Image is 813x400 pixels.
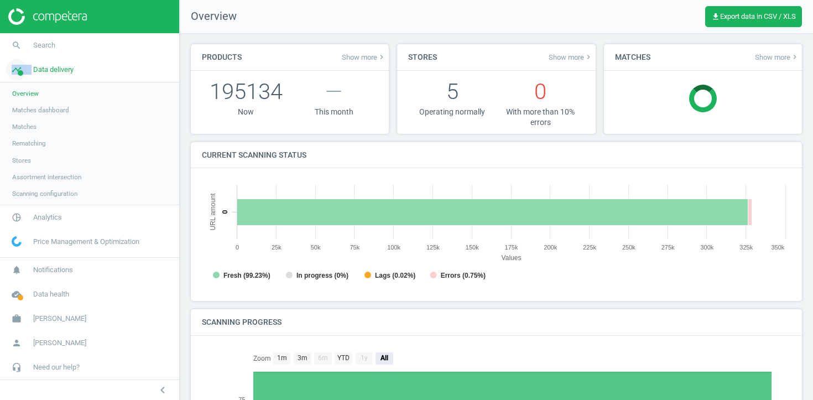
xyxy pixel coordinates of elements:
p: 0 [497,76,585,107]
span: Search [33,40,55,50]
i: headset_mic [6,357,27,378]
span: Stores [12,156,31,165]
i: get_app [711,12,720,21]
img: ajHJNr6hYgQAAAAASUVORK5CYII= [8,8,87,25]
p: 195134 [202,76,290,107]
span: Rematching [12,139,46,148]
p: This month [290,107,378,117]
a: Show morekeyboard_arrow_right [755,53,799,61]
i: keyboard_arrow_right [377,53,386,61]
span: Price Management & Optimization [33,237,139,247]
a: Show morekeyboard_arrow_right [342,53,386,61]
text: 1y [361,354,368,362]
text: 350k [771,244,784,251]
span: Data health [33,289,69,299]
text: 1m [277,354,287,362]
span: Notifications [33,265,73,275]
text: 225k [583,244,596,251]
span: [PERSON_NAME] [33,338,86,348]
a: Show morekeyboard_arrow_right [549,53,593,61]
span: [PERSON_NAME] [33,314,86,324]
i: keyboard_arrow_right [584,53,593,61]
text: 6m [318,354,328,362]
text: 3m [298,354,308,362]
tspan: Values [502,254,522,262]
text: 25k [272,244,282,251]
h4: Products [191,44,253,70]
text: 0 [221,210,229,214]
text: 150k [466,244,479,251]
i: notifications [6,259,27,280]
text: 50k [311,244,321,251]
text: 0 [236,244,239,251]
text: All [380,354,388,362]
tspan: Lags (0.02%) [375,272,415,279]
span: Scanning configuration [12,189,77,198]
h4: Scanning progress [191,309,293,335]
span: Assortment intersection [12,173,81,181]
text: 200k [544,244,557,251]
h4: Current scanning status [191,142,317,168]
button: chevron_left [149,383,176,397]
span: Data delivery [33,65,74,75]
i: pie_chart_outlined [6,207,27,228]
tspan: In progress (0%) [296,272,348,279]
span: Export data in CSV / XLS [711,12,796,21]
h4: Matches [604,44,661,70]
span: Matches dashboard [12,106,69,115]
img: wGWNvw8QSZomAAAAABJRU5ErkJggg== [12,236,22,247]
p: 5 [408,76,496,107]
text: 75k [350,244,359,251]
span: — [325,79,342,105]
tspan: Errors (0.75%) [441,272,486,279]
i: chevron_left [156,383,169,397]
button: get_appExport data in CSV / XLS [705,6,802,27]
text: 125k [426,244,440,251]
span: Overview [180,9,237,24]
i: timeline [6,59,27,80]
text: YTD [337,354,350,362]
span: Analytics [33,212,62,222]
text: 275k [661,244,675,251]
text: Zoom [253,355,271,362]
span: Show more [342,53,386,61]
span: Matches [12,122,37,131]
text: 175k [505,244,518,251]
span: Overview [12,89,39,98]
text: 300k [700,244,713,251]
p: Now [202,107,290,117]
h4: Stores [397,44,448,70]
text: 325k [739,244,753,251]
text: 250k [622,244,635,251]
text: 100k [387,244,400,251]
p: Operating normally [408,107,496,117]
i: keyboard_arrow_right [790,53,799,61]
span: Show more [549,53,593,61]
p: With more than 10% errors [497,107,585,128]
i: cloud_done [6,284,27,305]
i: work [6,308,27,329]
span: Show more [755,53,799,61]
tspan: Fresh (99.23%) [223,272,270,279]
i: search [6,35,27,56]
i: person [6,333,27,354]
tspan: URL amount [209,193,217,231]
span: Need our help? [33,362,80,372]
